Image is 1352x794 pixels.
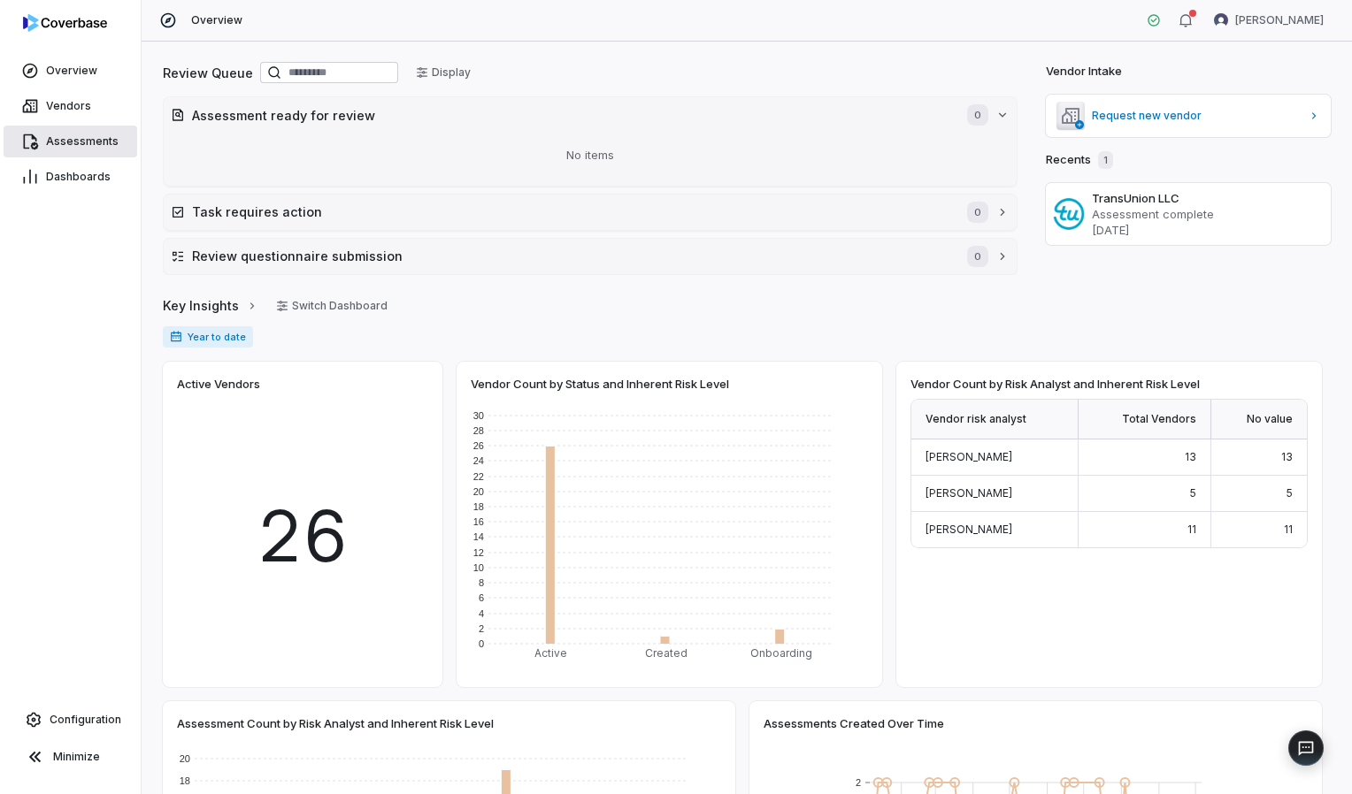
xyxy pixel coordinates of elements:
[23,14,107,32] img: logo-D7KZi-bG.svg
[473,486,484,497] text: 20
[4,90,137,122] a: Vendors
[1281,450,1293,463] span: 13
[473,531,484,542] text: 14
[856,777,861,788] text: 2
[479,577,484,588] text: 8
[1046,151,1113,169] h2: Recents
[1079,400,1211,439] div: Total Vendors
[473,547,484,558] text: 12
[163,296,239,315] span: Key Insights
[479,592,484,603] text: 6
[471,376,729,392] span: Vendor Count by Status and Inherent Risk Level
[473,440,484,451] text: 26
[46,64,97,78] span: Overview
[1092,190,1324,206] h3: TransUnion LLC
[53,750,100,764] span: Minimize
[967,246,988,267] span: 0
[967,202,988,223] span: 0
[46,99,91,113] span: Vendors
[1189,486,1196,500] span: 5
[1235,13,1324,27] span: [PERSON_NAME]
[164,239,1017,274] button: Review questionnaire submission0
[1092,222,1324,238] p: [DATE]
[1211,400,1307,439] div: No value
[926,523,1012,536] span: [PERSON_NAME]
[911,400,1079,439] div: Vendor risk analyst
[4,55,137,87] a: Overview
[163,64,253,82] h2: Review Queue
[7,739,134,775] button: Minimize
[910,376,1200,392] span: Vendor Count by Risk Analyst and Inherent Risk Level
[1046,63,1122,80] h2: Vendor Intake
[177,715,494,731] span: Assessment Count by Risk Analyst and Inherent Risk Level
[473,410,484,421] text: 30
[4,126,137,157] a: Assessments
[405,59,481,86] button: Display
[1185,450,1196,463] span: 13
[926,486,1012,500] span: [PERSON_NAME]
[1092,206,1324,222] p: Assessment complete
[177,376,260,392] span: Active Vendors
[163,326,253,347] span: Year to date
[265,293,398,319] button: Switch Dashboard
[46,170,111,184] span: Dashboards
[1203,7,1334,34] button: Meghan Paonessa avatar[PERSON_NAME]
[257,483,349,589] span: 26
[764,715,944,731] span: Assessments Created Over Time
[967,104,988,126] span: 0
[473,501,484,512] text: 18
[7,704,134,736] a: Configuration
[192,202,949,221] h2: Task requires action
[192,106,949,125] h2: Assessment ready for review
[473,471,484,482] text: 22
[1098,151,1113,169] span: 1
[192,247,949,265] h2: Review questionnaire submission
[479,623,484,634] text: 2
[170,331,182,343] svg: Date range for report
[180,775,190,786] text: 18
[164,97,1017,133] button: Assessment ready for review0
[171,133,1010,179] div: No items
[164,195,1017,230] button: Task requires action0
[1286,486,1293,500] span: 5
[50,713,121,727] span: Configuration
[1214,13,1228,27] img: Meghan Paonessa avatar
[473,425,484,436] text: 28
[479,608,484,619] text: 4
[1187,523,1196,536] span: 11
[163,287,258,324] a: Key Insights
[473,562,484,573] text: 10
[180,753,190,764] text: 20
[479,638,484,649] text: 0
[1046,183,1331,245] a: TransUnion LLCAssessment complete[DATE]
[4,161,137,193] a: Dashboards
[926,450,1012,463] span: [PERSON_NAME]
[473,516,484,527] text: 16
[1046,95,1331,137] a: Request new vendor
[1092,109,1301,123] span: Request new vendor
[46,134,119,149] span: Assessments
[157,287,264,324] button: Key Insights
[191,13,242,27] span: Overview
[1284,523,1293,536] span: 11
[473,455,484,466] text: 24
